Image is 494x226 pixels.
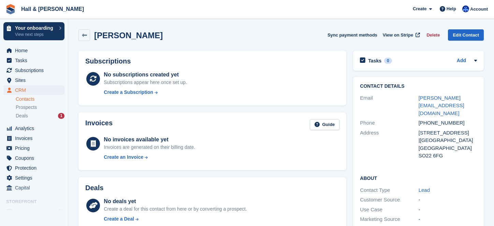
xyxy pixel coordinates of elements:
a: menu [3,163,64,173]
span: Prospects [16,104,37,111]
a: Your onboarding View next steps [3,22,64,40]
a: menu [3,143,64,153]
div: Marketing Source [360,215,418,223]
button: Delete [424,29,442,41]
span: Online Store [15,207,56,216]
p: View next steps [15,31,56,38]
a: menu [3,173,64,183]
h2: Deals [85,184,103,192]
div: Email [360,94,418,117]
p: Your onboarding [15,26,56,30]
button: Sync payment methods [328,29,377,41]
span: Sites [15,75,56,85]
span: Pricing [15,143,56,153]
a: Deals 1 [16,112,64,119]
h2: [PERSON_NAME] [94,31,163,40]
a: menu [3,133,64,143]
div: No invoices available yet [104,136,195,144]
a: Create a Subscription [104,89,187,96]
div: Invoices are generated on their billing date. [104,144,195,151]
div: 1 [58,113,64,119]
div: Phone [360,119,418,127]
span: Deals [16,113,28,119]
a: Guide [310,119,340,130]
div: 0 [384,58,392,64]
a: menu [3,75,64,85]
span: Coupons [15,153,56,163]
h2: Tasks [368,58,381,64]
span: Capital [15,183,56,193]
a: Lead [419,187,430,193]
a: Preview store [56,208,64,216]
a: menu [3,207,64,216]
div: [GEOGRAPHIC_DATA] [419,144,477,152]
span: Help [447,5,456,12]
div: [PHONE_NUMBER] [419,119,477,127]
a: Create a Deal [104,215,247,223]
div: |[GEOGRAPHIC_DATA] [419,137,477,144]
span: Tasks [15,56,56,65]
a: menu [3,183,64,193]
div: Subscriptions appear here once set up. [104,79,187,86]
a: menu [3,46,64,55]
a: Contacts [16,96,64,102]
span: Subscriptions [15,66,56,75]
span: CRM [15,85,56,95]
a: menu [3,56,64,65]
div: Contact Type [360,186,418,194]
a: menu [3,66,64,75]
a: View on Stripe [380,29,421,41]
span: Create [413,5,426,12]
div: Create a Subscription [104,89,153,96]
span: Invoices [15,133,56,143]
img: stora-icon-8386f47178a22dfd0bd8f6a31ec36ba5ce8667c1dd55bd0f319d3a0aa187defe.svg [5,4,16,14]
span: Storefront [6,198,68,205]
a: [PERSON_NAME][EMAIL_ADDRESS][DOMAIN_NAME] [419,95,464,116]
span: Account [470,6,488,13]
div: SO22 6FG [419,152,477,160]
div: Create a Deal [104,215,134,223]
a: Create an Invoice [104,154,195,161]
a: Prospects [16,104,64,111]
span: Settings [15,173,56,183]
div: - [419,196,477,204]
div: - [419,206,477,214]
a: Add [457,57,466,65]
a: menu [3,124,64,133]
img: Claire Banham [462,5,469,12]
a: Hall & [PERSON_NAME] [18,3,87,15]
h2: Invoices [85,119,113,130]
h2: Subscriptions [85,57,339,65]
span: Analytics [15,124,56,133]
span: Home [15,46,56,55]
div: Create an Invoice [104,154,143,161]
a: menu [3,85,64,95]
a: menu [3,153,64,163]
span: View on Stripe [383,32,413,39]
div: No subscriptions created yet [104,71,187,79]
div: No deals yet [104,197,247,206]
h2: Contact Details [360,84,477,89]
div: - [419,215,477,223]
a: Edit Contact [448,29,484,41]
h2: About [360,174,477,181]
div: [STREET_ADDRESS] [419,129,477,137]
div: Address [360,129,418,160]
span: Protection [15,163,56,173]
div: Customer Source [360,196,418,204]
div: Create a deal for this contact from here or by converting a prospect. [104,206,247,213]
div: Use Case [360,206,418,214]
